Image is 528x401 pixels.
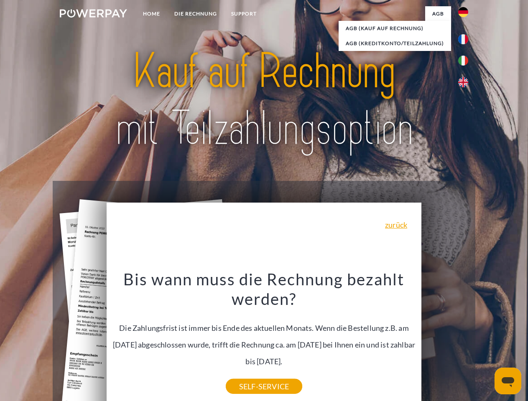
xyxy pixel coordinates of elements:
[339,21,451,36] a: AGB (Kauf auf Rechnung)
[458,34,468,44] img: fr
[458,77,468,87] img: en
[226,379,302,394] a: SELF-SERVICE
[425,6,451,21] a: agb
[495,368,521,394] iframe: Schaltfläche zum Öffnen des Messaging-Fensters
[112,269,417,309] h3: Bis wann muss die Rechnung bezahlt werden?
[167,6,224,21] a: DIE RECHNUNG
[458,56,468,66] img: it
[458,7,468,17] img: de
[136,6,167,21] a: Home
[112,269,417,386] div: Die Zahlungsfrist ist immer bis Ende des aktuellen Monats. Wenn die Bestellung z.B. am [DATE] abg...
[224,6,264,21] a: SUPPORT
[385,221,407,228] a: zurück
[60,9,127,18] img: logo-powerpay-white.svg
[339,36,451,51] a: AGB (Kreditkonto/Teilzahlung)
[80,40,448,160] img: title-powerpay_de.svg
